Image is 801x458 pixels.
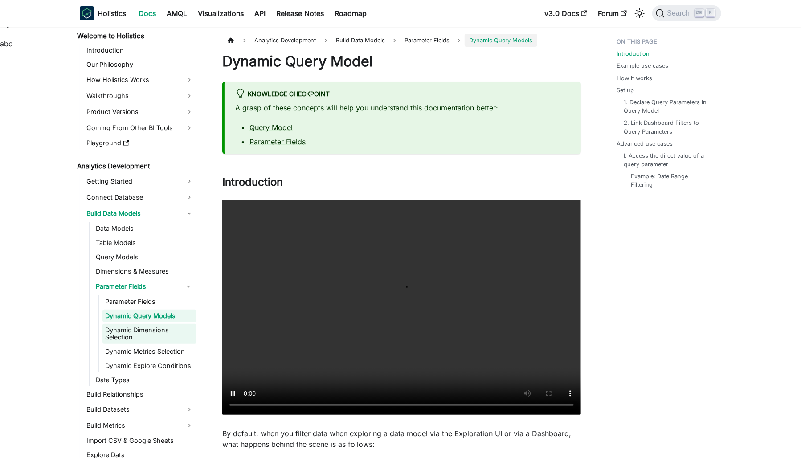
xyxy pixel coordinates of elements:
[84,44,196,57] a: Introduction
[222,53,581,70] h1: Dynamic Query Model
[93,265,196,278] a: Dimensions & Measures
[71,27,204,458] nav: Docs sidebar
[405,37,450,44] span: Parameter Fields
[665,9,695,17] span: Search
[222,428,581,450] p: By default, when you filter data when exploring a data model via the Exploration UI or via a Dash...
[74,30,196,42] a: Welcome to Holistics
[84,174,196,188] a: Getting Started
[465,34,537,47] span: Dynamic Query Models
[133,6,161,20] a: Docs
[93,237,196,249] a: Table Models
[161,6,192,20] a: AMQL
[98,8,126,19] b: Holistics
[235,89,570,100] div: knowledge checkpoint
[102,295,196,308] a: Parameter Fields
[222,34,581,47] nav: Breadcrumbs
[93,374,196,386] a: Data Types
[249,137,306,146] a: Parameter Fields
[235,102,570,113] p: A grasp of these concepts will help you understand this documentation better:
[624,98,712,115] a: 1. Declare Query Parameters in Query Model
[617,61,668,70] a: Example use cases
[706,9,715,17] kbd: K
[400,34,454,47] a: Parameter Fields
[102,310,196,322] a: Dynamic Query Models
[84,58,196,71] a: Our Philosophy
[249,123,293,132] a: Query Model
[617,74,652,82] a: How it works
[84,388,196,401] a: Build Relationships
[331,34,389,47] span: Build Data Models
[93,251,196,263] a: Query Models
[93,222,196,235] a: Data Models
[84,206,196,221] a: Build Data Models
[271,6,329,20] a: Release Notes
[617,139,673,148] a: Advanced use cases
[102,360,196,372] a: Dynamic Explore Conditions
[192,6,249,20] a: Visualizations
[80,6,94,20] img: Holistics
[84,73,196,87] a: How Holistics Works
[84,89,196,103] a: Walkthroughs
[593,6,632,20] a: Forum
[84,105,196,119] a: Product Versions
[222,34,239,47] a: Home page
[84,137,196,149] a: Playground
[74,160,196,172] a: Analytics Development
[222,176,581,192] h2: Introduction
[250,34,320,47] span: Analytics Development
[624,119,712,135] a: 2. Link Dashboard Filters to Query Parameters
[84,121,196,135] a: Coming From Other BI Tools
[539,6,593,20] a: v3.0 Docs
[84,434,196,447] a: Import CSV & Google Sheets
[329,6,372,20] a: Roadmap
[102,324,196,343] a: Dynamic Dimensions Selection
[102,345,196,358] a: Dynamic Metrics Selection
[84,190,196,204] a: Connect Database
[617,49,650,58] a: Introduction
[617,86,634,94] a: Set up
[631,172,709,189] a: Example: Date Range Filtering
[180,279,196,294] button: Collapse sidebar category 'Parameter Fields'
[624,151,712,168] a: I. Access the direct value of a query parameter
[249,6,271,20] a: API
[80,6,126,20] a: HolisticsHolistics
[84,402,196,417] a: Build Datasets
[222,200,581,415] video: Your browser does not support embedding video, but you can .
[652,5,721,21] button: Search (Ctrl+K)
[633,6,647,20] button: Switch between dark and light mode (currently light mode)
[93,279,180,294] a: Parameter Fields
[84,418,196,433] a: Build Metrics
